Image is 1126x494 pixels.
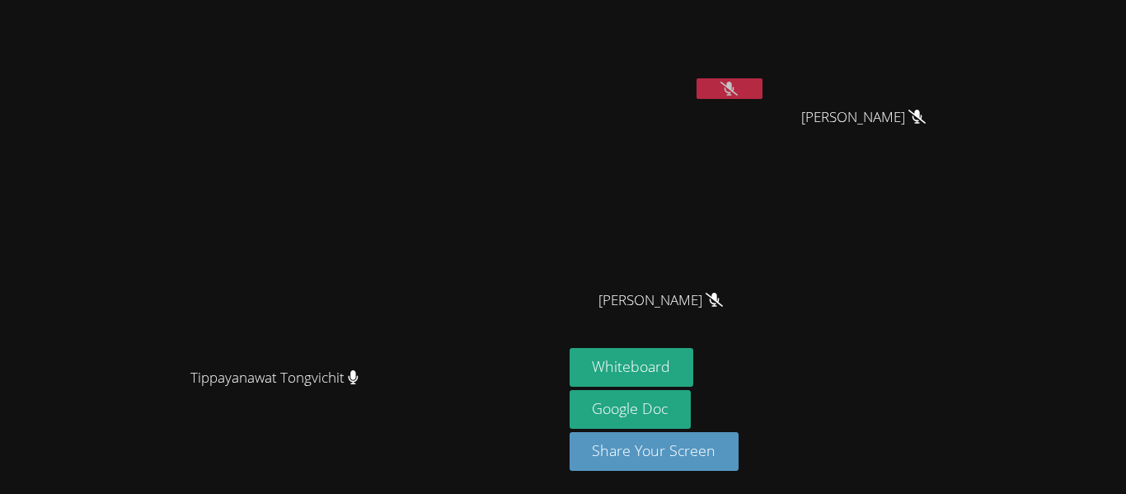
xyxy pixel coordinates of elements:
span: [PERSON_NAME] [801,106,926,129]
span: [PERSON_NAME] [598,289,723,313]
span: Tippayanawat Tongvichit [190,366,359,390]
button: Whiteboard [570,348,694,387]
a: Google Doc [570,390,692,429]
button: Share Your Screen [570,432,739,471]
